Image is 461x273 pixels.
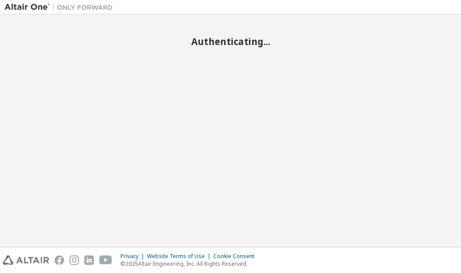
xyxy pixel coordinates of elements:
[55,255,64,265] img: facebook.svg
[147,253,213,260] div: Website Terms of Use
[120,253,147,260] div: Privacy
[120,260,260,268] p: © 2025 Altair Engineering, Inc. All Rights Reserved.
[5,3,117,12] img: Altair One
[5,36,456,47] h2: Authenticating...
[99,255,112,265] img: youtube.svg
[69,255,79,265] img: instagram.svg
[3,255,49,265] img: altair_logo.svg
[84,255,94,265] img: linkedin.svg
[213,253,260,260] div: Cookie Consent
